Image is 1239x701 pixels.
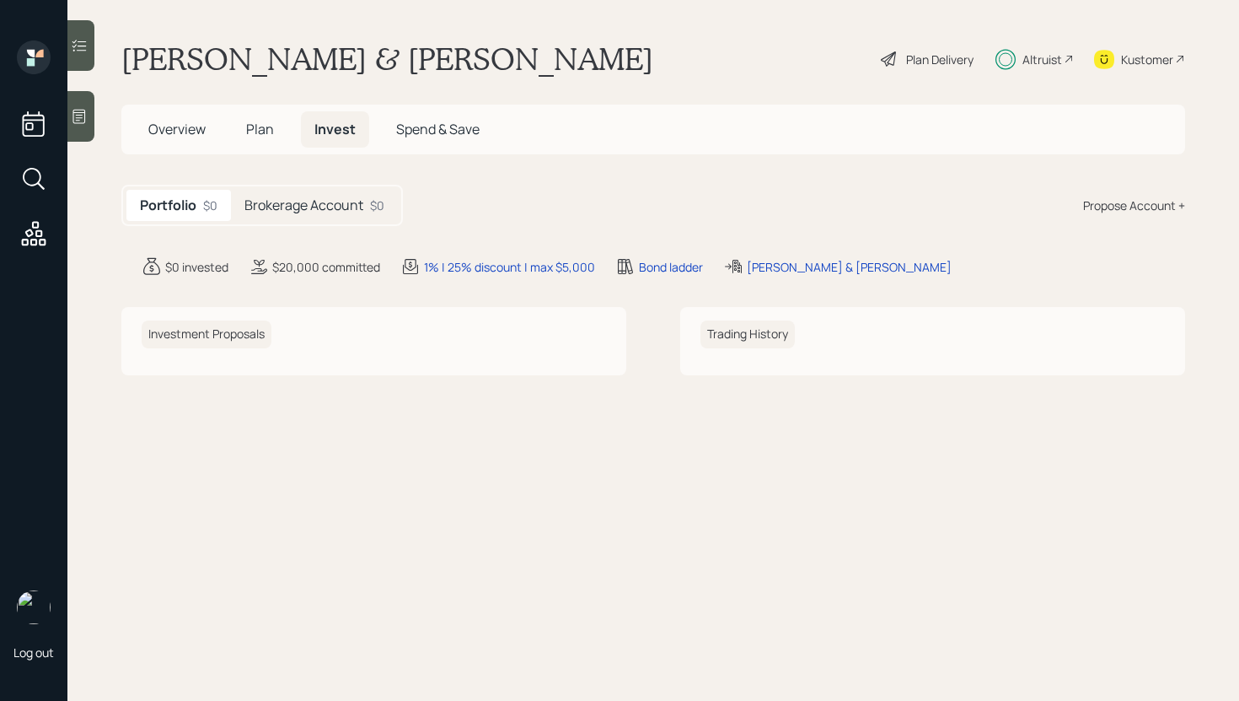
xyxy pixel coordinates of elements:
div: Bond ladder [639,258,703,276]
img: retirable_logo.png [17,590,51,624]
h5: Brokerage Account [244,197,363,213]
span: Overview [148,120,206,138]
h1: [PERSON_NAME] & [PERSON_NAME] [121,40,653,78]
div: $0 [203,197,217,214]
div: Plan Delivery [906,51,973,68]
div: Kustomer [1121,51,1173,68]
span: Spend & Save [396,120,480,138]
div: Log out [13,644,54,661]
h6: Trading History [700,321,795,348]
h6: Investment Proposals [142,321,271,348]
h5: Portfolio [140,197,196,213]
div: $0 invested [165,258,228,276]
div: Altruist [1022,51,1062,68]
span: Plan [246,120,274,138]
div: 1% | 25% discount | max $5,000 [424,258,595,276]
div: Propose Account + [1083,197,1185,214]
div: [PERSON_NAME] & [PERSON_NAME] [747,258,952,276]
span: Invest [314,120,356,138]
div: $0 [370,197,384,214]
div: $20,000 committed [272,258,380,276]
